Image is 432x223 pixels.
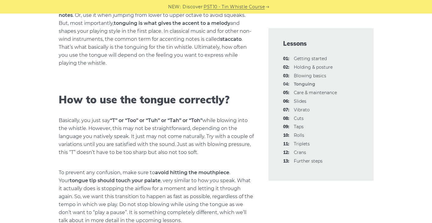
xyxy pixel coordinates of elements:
span: 11: [283,140,289,148]
span: 12: [283,149,289,156]
a: 06:Slides [294,98,306,104]
strong: Tonguing [294,81,315,87]
strong: staccato [220,36,242,42]
strong: tonguing is what gives the accent to a melody [114,20,230,26]
span: 04: [283,81,289,88]
span: 08: [283,115,289,122]
span: 01: [283,55,289,63]
strong: avoid hitting the mouthpiece [155,170,229,175]
a: 10:Rolls [294,133,304,138]
a: 05:Care & maintenance [294,90,337,95]
a: 03:Blowing basics [294,73,326,79]
span: 07: [283,106,289,114]
span: 02: [283,64,289,71]
strong: tongue tip should touch your palate [70,178,161,183]
span: 05: [283,89,289,97]
a: 02:Holding & posture [294,64,333,70]
a: 13:Further steps [294,158,323,164]
a: PST10 - Tin Whistle Course [204,3,265,10]
strong: “T” or “Too” or “Tuh” or “Tah” or “Toh” [110,117,202,123]
span: Discover [183,3,203,10]
a: 01:Getting started [294,56,327,61]
a: 12:Crans [294,150,306,155]
a: 08:Cuts [294,116,304,121]
a: 11:Triplets [294,141,310,147]
span: 13: [283,158,289,165]
span: 03: [283,72,289,80]
h2: How to use the tongue correctly? [59,94,254,106]
a: 09:Taps [294,124,304,129]
a: 07:Vibrato [294,107,310,113]
span: NEW: [168,3,181,10]
p: Basically, you just say while blowing into the whistle. However, this may not be straightforward,... [59,117,254,156]
span: 06: [283,98,289,105]
strong: the most basic way of playing repeated notes [59,4,248,18]
span: 09: [283,123,289,131]
span: 10: [283,132,289,139]
span: Lessons [283,39,359,48]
